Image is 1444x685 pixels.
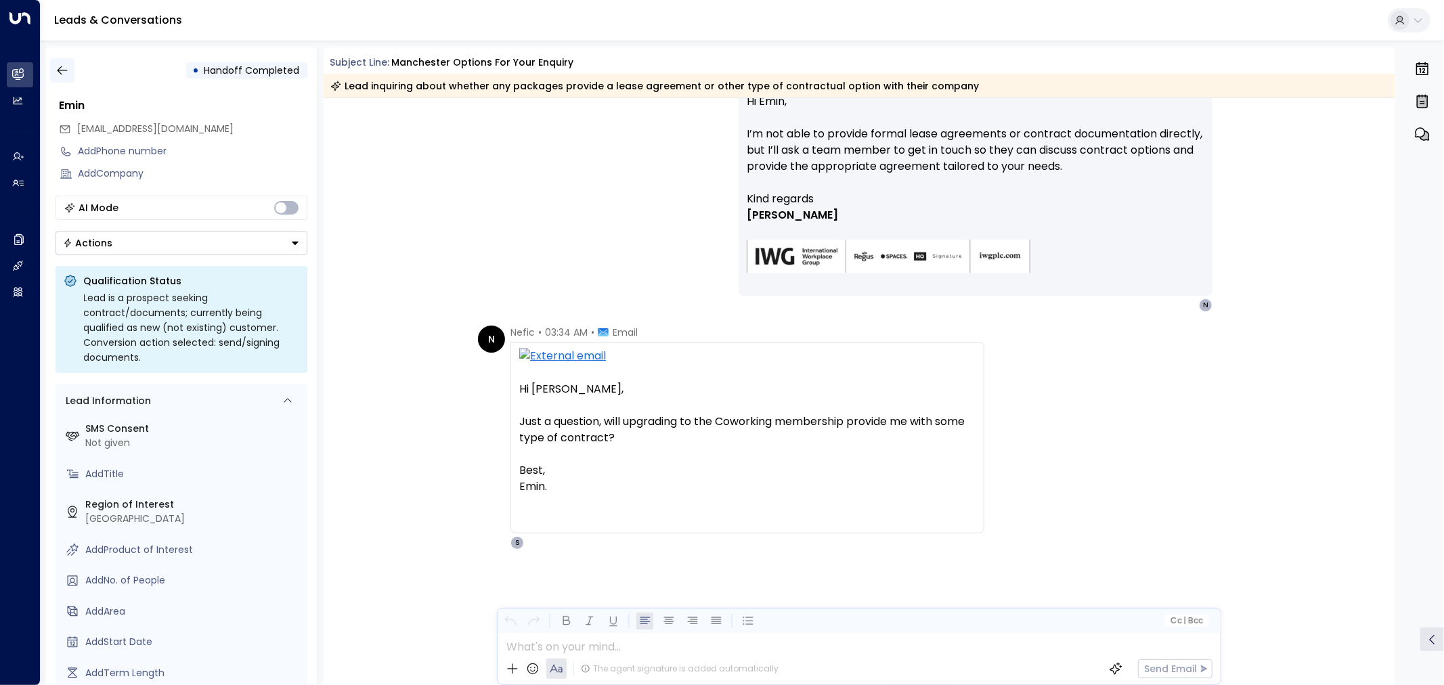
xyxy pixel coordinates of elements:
[86,604,302,619] div: AddArea
[1183,616,1186,625] span: |
[78,122,234,136] span: emin.nefic@gmail.com
[86,498,302,512] label: Region of Interest
[747,240,1031,274] img: AIorK4zU2Kz5WUNqa9ifSKC9jFH1hjwenjvh85X70KBOPduETvkeZu4OqG8oPuqbwvp3xfXcMQJCRtwYb-SG
[86,666,302,680] div: AddTerm Length
[747,191,814,207] span: Kind regards
[204,64,300,77] span: Handoff Completed
[478,326,505,353] div: N
[60,97,307,114] div: Emin
[62,394,152,408] div: Lead Information
[502,613,519,629] button: Undo
[79,201,119,215] div: AI Mode
[54,12,182,28] a: Leads & Conversations
[747,191,1204,290] div: Signature
[330,79,980,93] div: Lead inquiring about whether any packages provide a lease agreement or other type of contractual ...
[510,326,535,339] span: Nefic
[79,167,307,181] div: AddCompany
[56,231,307,255] div: Button group with a nested menu
[510,536,524,550] div: S
[591,326,594,339] span: •
[86,436,302,450] div: Not given
[545,326,588,339] span: 03:34 AM
[519,348,976,365] img: External email
[613,326,638,339] span: Email
[86,543,302,557] div: AddProduct of Interest
[86,573,302,588] div: AddNo. of People
[1199,299,1212,312] div: N
[747,93,1204,191] p: Hi Emin, I’m not able to provide formal lease agreements or contract documentation directly, but ...
[86,467,302,481] div: AddTitle
[391,56,573,70] div: Manchester options for your enquiry
[747,207,838,223] span: [PERSON_NAME]
[525,613,542,629] button: Redo
[1165,615,1208,627] button: Cc|Bcc
[86,422,302,436] label: SMS Consent
[193,58,200,83] div: •
[330,56,390,69] span: Subject Line:
[79,144,307,158] div: AddPhone number
[56,231,307,255] button: Actions
[63,237,113,249] div: Actions
[581,663,779,675] div: The agent signature is added automatically
[538,326,542,339] span: •
[86,512,302,526] div: [GEOGRAPHIC_DATA]
[1170,616,1203,625] span: Cc Bcc
[84,290,299,365] div: Lead is a prospect seeking contract/documents; currently being qualified as new (not existing) cu...
[84,274,299,288] p: Qualification Status
[78,122,234,135] span: [EMAIL_ADDRESS][DOMAIN_NAME]
[86,635,302,649] div: AddStart Date
[519,381,976,511] div: Hi [PERSON_NAME], Just a question, will upgrading to the Coworking membership provide me with som...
